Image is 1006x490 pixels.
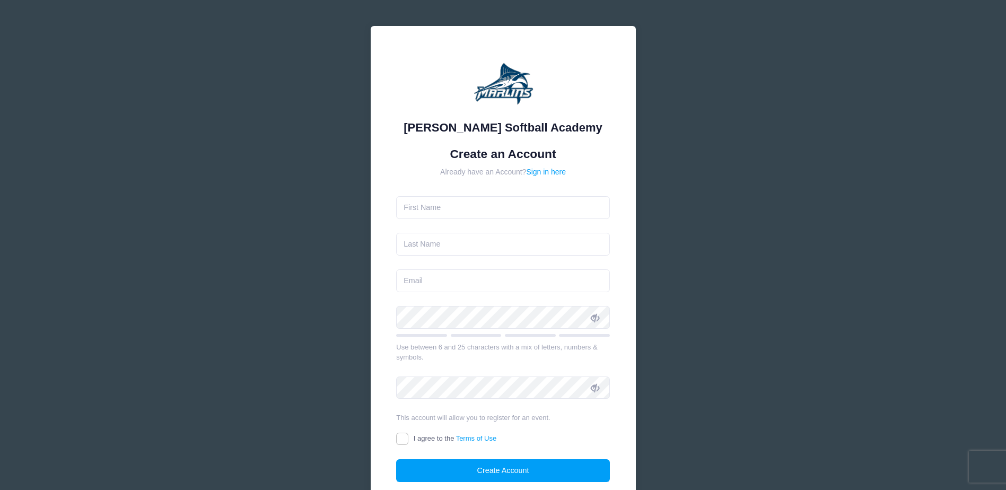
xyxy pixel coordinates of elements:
[456,434,497,442] a: Terms of Use
[396,413,610,423] div: This account will allow you to register for an event.
[396,433,408,445] input: I agree to theTerms of Use
[526,168,566,176] a: Sign in here
[396,119,610,136] div: [PERSON_NAME] Softball Academy
[396,459,610,482] button: Create Account
[471,52,535,116] img: Marlin Softball Academy
[396,196,610,219] input: First Name
[396,147,610,161] h1: Create an Account
[396,233,610,256] input: Last Name
[396,269,610,292] input: Email
[414,434,496,442] span: I agree to the
[396,167,610,178] div: Already have an Account?
[396,342,610,363] div: Use between 6 and 25 characters with a mix of letters, numbers & symbols.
